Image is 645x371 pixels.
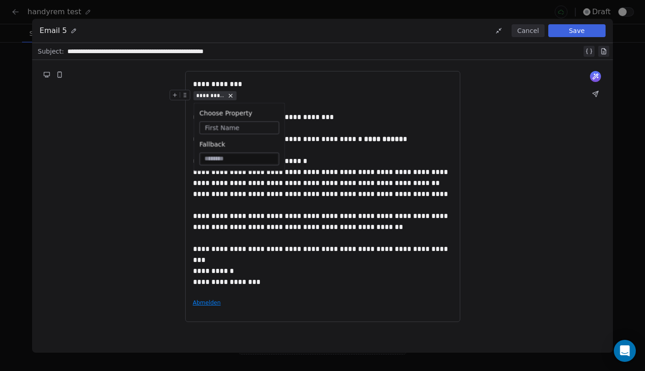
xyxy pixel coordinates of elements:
[199,109,279,118] div: Choose Property
[205,123,239,132] span: First Name
[199,140,279,149] div: Fallback
[548,24,606,37] button: Save
[39,25,67,36] span: Email 5
[38,47,64,59] span: Subject:
[512,24,544,37] button: Cancel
